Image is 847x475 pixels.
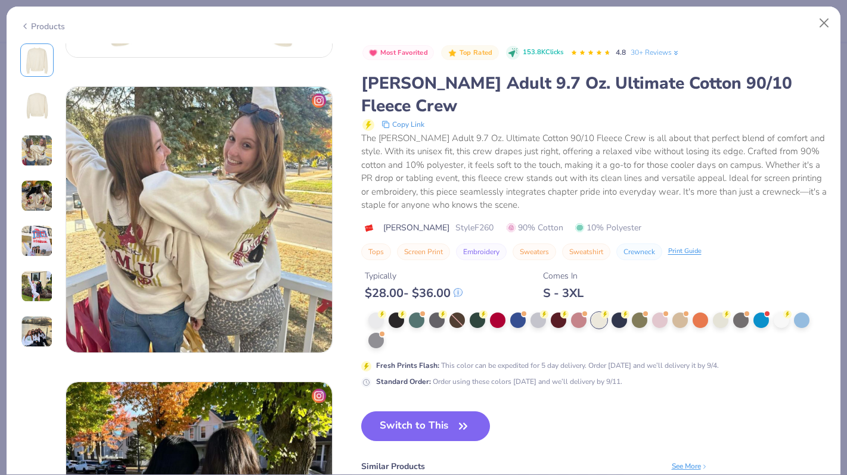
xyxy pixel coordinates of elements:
img: insta-icon.png [312,93,326,108]
img: Back [23,91,51,120]
strong: Fresh Prints Flash : [376,361,439,370]
img: insta-icon.png [312,389,326,403]
div: Products [20,20,65,33]
button: Tops [361,243,391,260]
img: User generated content [21,225,53,257]
span: 153.8K Clicks [523,48,563,58]
a: 30+ Reviews [631,47,680,58]
button: Badge Button [362,45,435,61]
span: 10% Polyester [575,221,641,234]
img: User generated content [21,270,53,302]
span: Style F260 [455,221,494,234]
div: Print Guide [668,246,702,257]
img: Most Favorited sort [368,48,378,58]
div: Comes In [543,270,584,282]
img: User generated content [21,315,53,348]
div: The [PERSON_NAME] Adult 9.7 Oz. Ultimate Cotton 90/10 Fleece Crew is all about that perfect blend... [361,132,827,212]
span: Top Rated [460,49,493,56]
strong: Standard Order : [376,377,431,386]
button: Sweatshirt [562,243,610,260]
div: Typically [365,270,463,282]
div: [PERSON_NAME] Adult 9.7 Oz. Ultimate Cotton 90/10 Fleece Crew [361,72,827,117]
img: Top Rated sort [448,48,457,58]
img: User generated content [21,180,53,212]
img: a7dfb7e5-deb8-463e-b57f-9fb2b61efebc [66,87,332,352]
button: Crewneck [616,243,662,260]
button: Embroidery [456,243,507,260]
button: Screen Print [397,243,450,260]
div: Order using these colors [DATE] and we’ll delivery by 9/11. [376,376,622,387]
span: [PERSON_NAME] [383,221,449,234]
button: Close [813,12,836,35]
div: $ 28.00 - $ 36.00 [365,286,463,301]
button: copy to clipboard [378,117,428,132]
button: Sweaters [513,243,556,260]
div: Similar Products [361,460,425,473]
img: Front [23,46,51,74]
button: Badge Button [441,45,498,61]
span: Most Favorited [380,49,428,56]
img: brand logo [361,223,377,233]
div: See More [672,461,708,471]
span: 90% Cotton [507,221,563,234]
div: This color can be expedited for 5 day delivery. Order [DATE] and we’ll delivery it by 9/4. [376,360,719,371]
img: User generated content [21,135,53,167]
span: 4.8 [616,48,626,57]
div: 4.8 Stars [570,43,611,62]
button: Switch to This [361,411,491,441]
div: S - 3XL [543,286,584,301]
